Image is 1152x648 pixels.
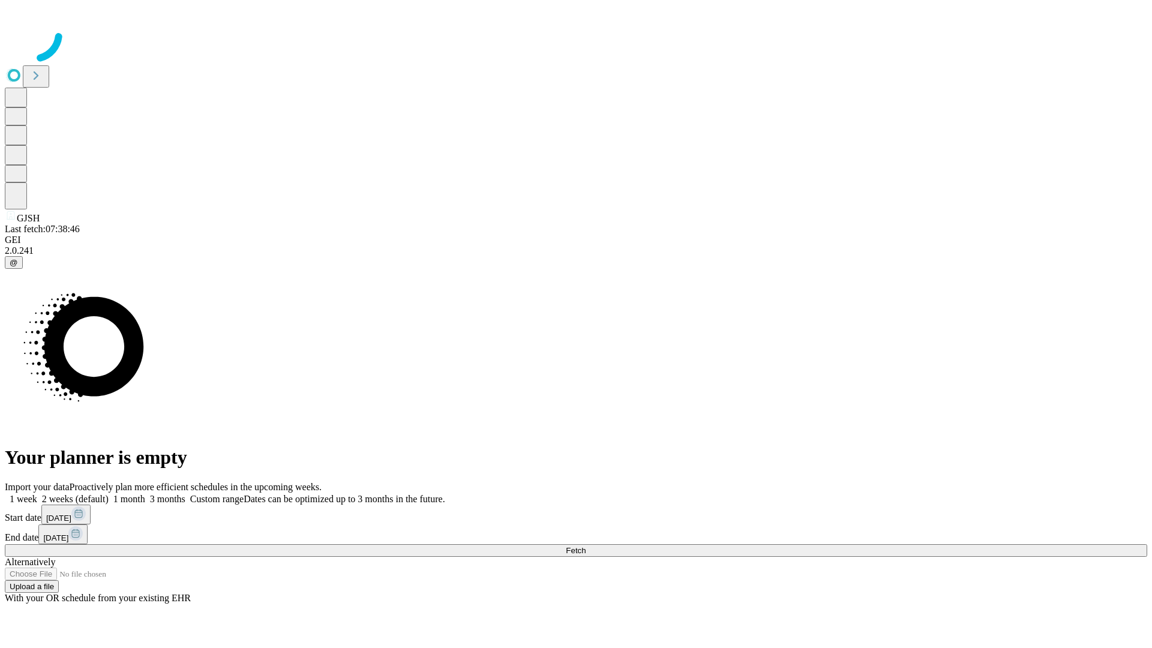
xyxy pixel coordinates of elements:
[70,482,322,492] span: Proactively plan more efficient schedules in the upcoming weeks.
[46,514,71,523] span: [DATE]
[190,494,244,504] span: Custom range
[43,533,68,542] span: [DATE]
[5,505,1147,524] div: Start date
[5,224,80,234] span: Last fetch: 07:38:46
[5,235,1147,245] div: GEI
[5,245,1147,256] div: 2.0.241
[17,213,40,223] span: GJSH
[5,544,1147,557] button: Fetch
[5,580,59,593] button: Upload a file
[5,446,1147,469] h1: Your planner is empty
[5,524,1147,544] div: End date
[113,494,145,504] span: 1 month
[566,546,586,555] span: Fetch
[5,557,55,567] span: Alternatively
[41,505,91,524] button: [DATE]
[244,494,445,504] span: Dates can be optimized up to 3 months in the future.
[38,524,88,544] button: [DATE]
[10,494,37,504] span: 1 week
[150,494,185,504] span: 3 months
[5,256,23,269] button: @
[42,494,109,504] span: 2 weeks (default)
[5,482,70,492] span: Import your data
[10,258,18,267] span: @
[5,593,191,603] span: With your OR schedule from your existing EHR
